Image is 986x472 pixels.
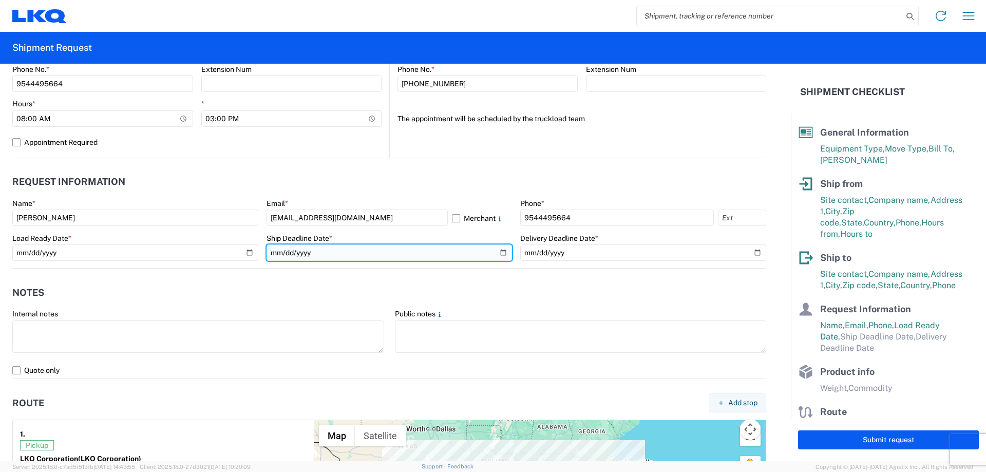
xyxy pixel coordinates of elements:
[825,280,842,290] span: City,
[820,195,868,205] span: Site contact,
[452,210,513,226] label: Merchant
[20,455,141,463] strong: LKQ Corporation
[447,463,473,469] a: Feedback
[397,110,585,127] label: The appointment will be scheduled by the truckload team
[864,218,896,228] span: Country,
[728,398,757,408] span: Add stop
[12,362,766,379] label: Quote only
[520,234,598,243] label: Delivery Deadline Date
[267,234,332,243] label: Ship Deadline Date
[932,280,956,290] span: Phone
[78,455,141,463] span: (LKQ Corporation)
[12,398,44,408] h2: Route
[820,366,875,377] span: Product info
[840,229,873,239] span: Hours to
[825,206,842,216] span: City,
[12,464,135,470] span: Server: 2025.18.0-c7ad5f513fb
[319,425,355,446] button: Show street map
[20,440,54,450] span: Pickup
[816,462,974,471] span: Copyright © [DATE]-[DATE] Agistix Inc., All Rights Reserved
[878,280,900,290] span: State,
[12,199,35,208] label: Name
[12,99,35,108] label: Hours
[740,419,761,440] button: Map camera controls
[395,309,444,318] label: Public notes
[12,177,125,187] h2: Request Information
[820,155,887,165] span: [PERSON_NAME]
[12,134,382,150] label: Appointment Required
[12,288,44,298] h2: Notes
[845,320,868,330] span: Email,
[928,144,955,154] span: Bill To,
[885,144,928,154] span: Move Type,
[718,210,766,226] input: Ext
[840,332,916,342] span: Ship Deadline Date,
[800,86,905,98] h2: Shipment Checklist
[12,234,71,243] label: Load Ready Date
[397,65,434,74] label: Phone No.
[900,280,932,290] span: Country,
[798,430,979,449] button: Submit request
[267,199,288,208] label: Email
[820,383,848,393] span: Weight,
[848,383,893,393] span: Commodity
[842,280,878,290] span: Zip code,
[868,195,931,205] span: Company name,
[520,199,544,208] label: Phone
[209,464,251,470] span: [DATE] 10:20:09
[841,218,864,228] span: State,
[868,269,931,279] span: Company name,
[709,393,766,412] button: Add stop
[93,464,135,470] span: [DATE] 14:43:55
[820,252,851,263] span: Ship to
[820,406,847,417] span: Route
[20,427,25,440] strong: 1.
[820,127,909,138] span: General Information
[12,42,92,54] h2: Shipment Request
[201,65,252,74] label: Extension Num
[868,320,894,330] span: Phone,
[12,65,49,74] label: Phone No.
[896,218,921,228] span: Phone,
[820,144,885,154] span: Equipment Type,
[820,304,911,314] span: Request Information
[140,464,251,470] span: Client: 2025.18.0-27d3021
[820,178,863,189] span: Ship from
[355,425,406,446] button: Show satellite imagery
[637,6,903,26] input: Shipment, tracking or reference number
[422,463,447,469] a: Support
[586,65,636,74] label: Extension Num
[12,309,58,318] label: Internal notes
[820,320,845,330] span: Name,
[820,269,868,279] span: Site contact,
